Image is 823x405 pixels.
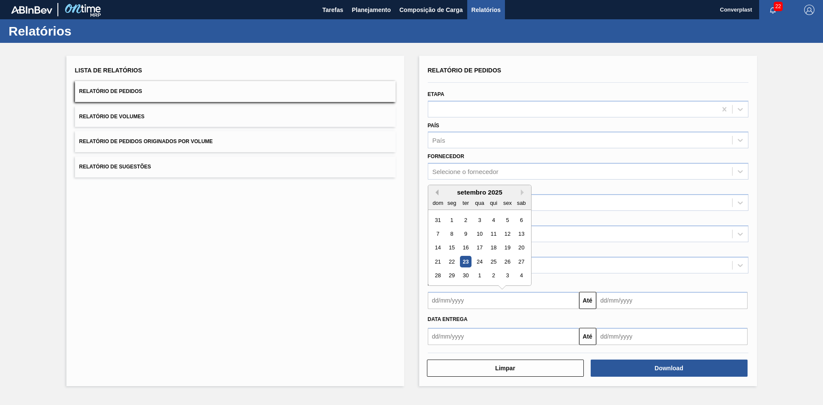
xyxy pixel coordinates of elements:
span: Relatório de Volumes [79,114,144,120]
button: Limpar [427,360,584,377]
div: Choose quinta-feira, 2 de outubro de 2025 [487,270,499,282]
button: Até [579,292,596,309]
button: Previous Month [433,189,439,195]
img: Logout [804,5,814,15]
div: Choose terça-feira, 30 de setembro de 2025 [460,270,471,282]
label: Fornecedor [428,153,464,159]
div: Choose terça-feira, 16 de setembro de 2025 [460,242,471,254]
div: Choose sexta-feira, 19 de setembro de 2025 [502,242,513,254]
div: Choose quinta-feira, 4 de setembro de 2025 [487,214,499,226]
button: Next Month [521,189,527,195]
div: Choose sábado, 13 de setembro de 2025 [515,228,527,240]
img: TNhmsLtSVTkK8tSr43FrP2fwEKptu5GPRR3wAAAABJRU5ErkJggg== [11,6,52,14]
div: seg [446,197,457,209]
div: Choose terça-feira, 2 de setembro de 2025 [460,214,471,226]
div: Choose quarta-feira, 17 de setembro de 2025 [474,242,485,254]
div: Choose domingo, 21 de setembro de 2025 [432,256,444,267]
div: Choose quinta-feira, 11 de setembro de 2025 [487,228,499,240]
span: Relatório de Sugestões [79,164,151,170]
label: País [428,123,439,129]
button: Download [591,360,748,377]
div: Choose sexta-feira, 12 de setembro de 2025 [502,228,513,240]
div: Choose quarta-feira, 10 de setembro de 2025 [474,228,485,240]
button: Relatório de Volumes [75,106,396,127]
input: dd/mm/yyyy [428,292,579,309]
button: Relatório de Pedidos Originados por Volume [75,131,396,152]
span: 22 [774,2,783,11]
div: Choose segunda-feira, 15 de setembro de 2025 [446,242,457,254]
div: País [433,137,445,144]
h1: Relatórios [9,26,161,36]
div: sex [502,197,513,209]
div: Choose segunda-feira, 22 de setembro de 2025 [446,256,457,267]
span: Relatório de Pedidos [79,88,142,94]
div: Choose segunda-feira, 1 de setembro de 2025 [446,214,457,226]
span: Relatórios [472,5,501,15]
button: Notificações [759,4,787,16]
input: dd/mm/yyyy [596,292,748,309]
button: Até [579,328,596,345]
div: Choose domingo, 28 de setembro de 2025 [432,270,444,282]
span: Tarefas [322,5,343,15]
div: qua [474,197,485,209]
span: Composição de Carga [399,5,463,15]
div: Choose sábado, 20 de setembro de 2025 [515,242,527,254]
div: Choose domingo, 14 de setembro de 2025 [432,242,444,254]
span: Data entrega [428,316,468,322]
span: Relatório de Pedidos [428,67,502,74]
div: month 2025-09 [431,213,528,282]
div: Choose quarta-feira, 1 de outubro de 2025 [474,270,485,282]
div: sab [515,197,527,209]
button: Relatório de Pedidos [75,81,396,102]
span: Relatório de Pedidos Originados por Volume [79,138,213,144]
div: Selecione o fornecedor [433,168,499,175]
div: setembro 2025 [428,189,531,196]
div: Choose sábado, 27 de setembro de 2025 [515,256,527,267]
button: Relatório de Sugestões [75,156,396,177]
div: Choose quarta-feira, 24 de setembro de 2025 [474,256,485,267]
div: dom [432,197,444,209]
input: dd/mm/yyyy [596,328,748,345]
div: ter [460,197,471,209]
div: Choose sexta-feira, 26 de setembro de 2025 [502,256,513,267]
div: Choose domingo, 31 de agosto de 2025 [432,214,444,226]
div: Choose quarta-feira, 3 de setembro de 2025 [474,214,485,226]
div: Choose sábado, 4 de outubro de 2025 [515,270,527,282]
div: Choose terça-feira, 9 de setembro de 2025 [460,228,471,240]
label: Etapa [428,91,445,97]
div: Choose sexta-feira, 3 de outubro de 2025 [502,270,513,282]
span: Lista de Relatórios [75,67,142,74]
div: Choose segunda-feira, 8 de setembro de 2025 [446,228,457,240]
div: Choose sábado, 6 de setembro de 2025 [515,214,527,226]
div: Choose quinta-feira, 25 de setembro de 2025 [487,256,499,267]
span: Planejamento [352,5,391,15]
div: qui [487,197,499,209]
div: Choose terça-feira, 23 de setembro de 2025 [460,256,471,267]
div: Choose segunda-feira, 29 de setembro de 2025 [446,270,457,282]
input: dd/mm/yyyy [428,328,579,345]
div: Choose sexta-feira, 5 de setembro de 2025 [502,214,513,226]
div: Choose quinta-feira, 18 de setembro de 2025 [487,242,499,254]
div: Choose domingo, 7 de setembro de 2025 [432,228,444,240]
